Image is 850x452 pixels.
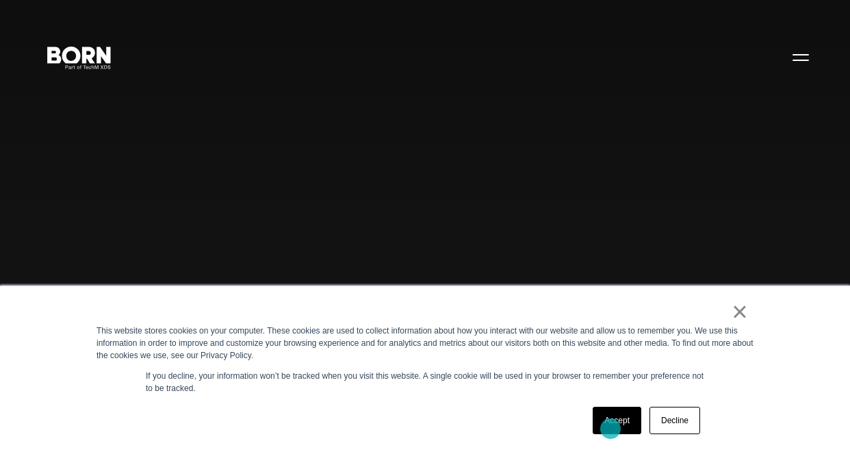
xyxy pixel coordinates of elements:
[146,370,704,394] p: If you decline, your information won’t be tracked when you visit this website. A single cookie wi...
[649,407,700,434] a: Decline
[732,305,748,318] a: ×
[96,325,754,362] div: This website stores cookies on your computer. These cookies are used to collect information about...
[593,407,641,434] a: Accept
[784,42,817,71] button: Open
